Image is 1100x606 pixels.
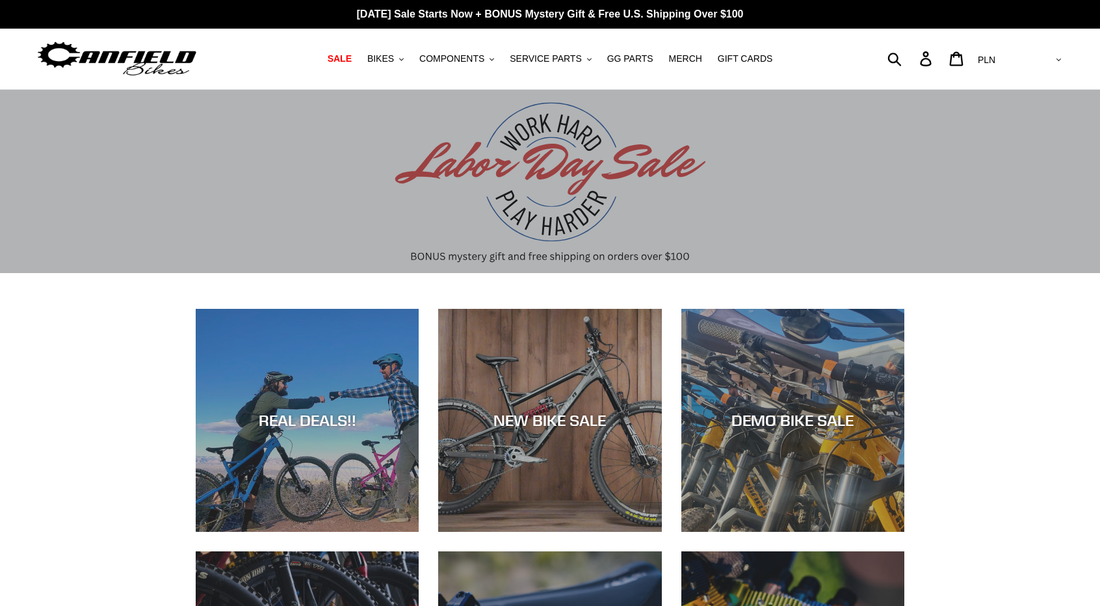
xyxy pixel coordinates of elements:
[367,53,394,64] span: BIKES
[361,50,410,68] button: BIKES
[503,50,597,68] button: SERVICE PARTS
[196,309,419,532] a: REAL DEALS!!
[413,50,501,68] button: COMPONENTS
[196,411,419,430] div: REAL DEALS!!
[510,53,581,64] span: SERVICE PARTS
[711,50,779,68] a: GIFT CARDS
[681,411,904,430] div: DEMO BIKE SALE
[662,50,709,68] a: MERCH
[895,44,928,73] input: Search
[419,53,484,64] span: COMPONENTS
[36,38,198,79] img: Canfield Bikes
[328,53,352,64] span: SALE
[607,53,653,64] span: GG PARTS
[438,309,661,532] a: NEW BIKE SALE
[681,309,904,532] a: DEMO BIKE SALE
[321,50,358,68] a: SALE
[718,53,773,64] span: GIFT CARDS
[601,50,660,68] a: GG PARTS
[438,411,661,430] div: NEW BIKE SALE
[669,53,702,64] span: MERCH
